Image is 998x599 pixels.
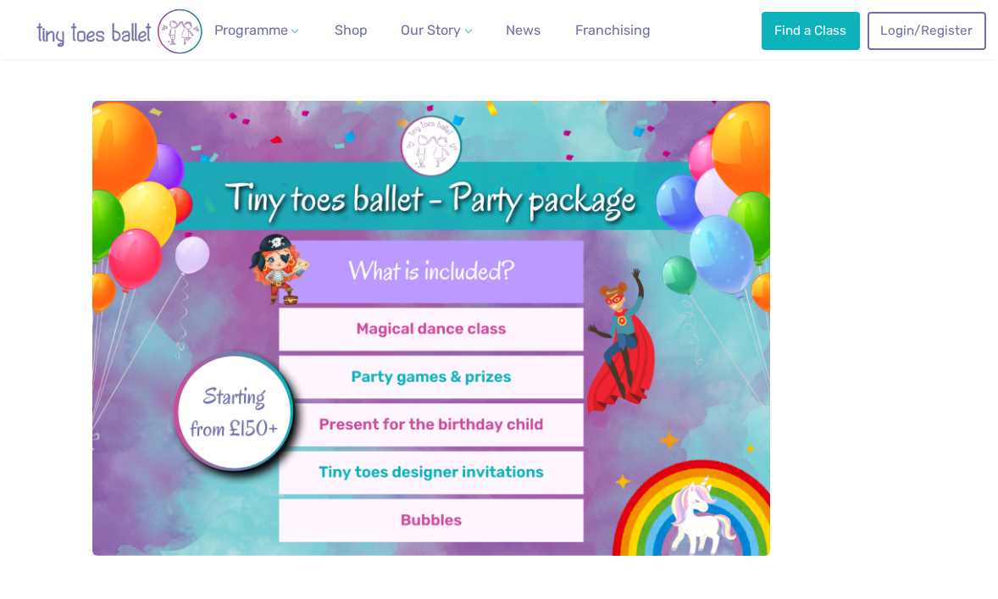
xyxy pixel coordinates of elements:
[575,22,651,38] span: Franchising
[568,14,657,47] a: Franchising
[208,14,306,47] a: Programme
[394,14,479,47] a: Our Story
[214,22,288,38] span: Programme
[762,12,860,49] a: Find a Class
[18,8,221,54] img: tiny toes ballet
[335,22,368,38] span: Shop
[868,12,986,49] a: Login/Register
[328,14,374,47] a: Shop
[499,14,547,47] a: News
[506,22,541,38] span: News
[401,22,461,38] span: Our Story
